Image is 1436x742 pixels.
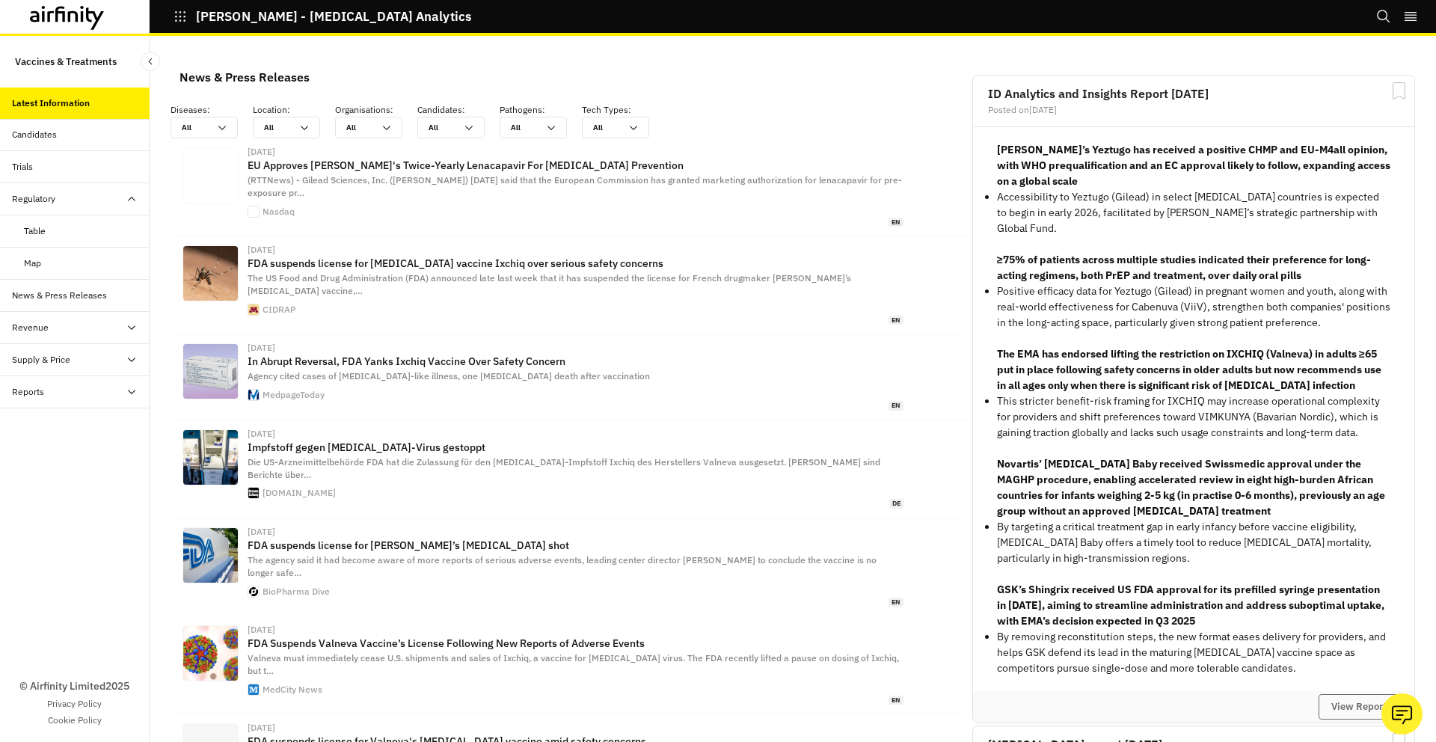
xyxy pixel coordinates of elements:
[171,616,966,714] a: [DATE]FDA Suspends Valneva Vaccine’s License Following New Reports of Adverse EventsValneva must ...
[417,103,500,117] p: Candidates :
[263,305,296,314] div: CIDRAP
[248,488,259,498] img: safari-pinned-tab.svg
[248,429,903,438] div: [DATE]
[263,207,295,216] div: Nasdaq
[889,598,903,607] span: en
[171,420,966,518] a: [DATE]Impfstoff gegen [MEDICAL_DATA]-Virus gestopptDie US-Arzneimittelbehörde FDA hat die Zulassu...
[997,457,1385,518] strong: Novartis’ [MEDICAL_DATA] Baby received Swissmedic approval under the MAGHP procedure, enabling ac...
[196,10,471,23] p: [PERSON_NAME] - [MEDICAL_DATA] Analytics
[248,441,903,453] p: Impfstoff gegen [MEDICAL_DATA]-Virus gestoppt
[47,697,102,711] a: Privacy Policy
[248,456,880,480] span: Die US-Arzneimittelbehörde FDA hat die Zulassung für den [MEDICAL_DATA]-Impfstoff Ixchiq des Hers...
[171,236,966,334] a: [DATE]FDA suspends license for [MEDICAL_DATA] vaccine Ixchiq over serious safety concernsThe US F...
[171,334,966,420] a: [DATE]In Abrupt Reversal, FDA Yanks Ixchiq Vaccine Over Safety ConcernAgency cited cases of [MEDI...
[248,272,851,296] span: The US Food and Drug Administration (FDA) announced late last week that it has suspended the lice...
[183,344,238,399] img: 117140.jpg
[12,353,70,367] div: Supply & Price
[988,88,1399,99] h2: ID Analytics and Insights Report [DATE]
[988,105,1399,114] div: Posted on [DATE]
[248,625,903,634] div: [DATE]
[997,253,1371,282] strong: ≥75% of patients across multiple studies indicated their preference for long-acting regimens, bot...
[889,401,903,411] span: en
[248,586,259,597] img: apple-touch-icon.png
[248,370,650,381] span: Agency cited cases of [MEDICAL_DATA]-like illness, one [MEDICAL_DATA] death after vaccination
[889,218,903,227] span: en
[500,103,582,117] p: Pathogens :
[183,246,238,301] img: iStock-2164870310.jpg
[171,103,253,117] p: Diseases :
[248,257,903,269] p: FDA suspends license for [MEDICAL_DATA] vaccine Ixchiq over serious safety concerns
[12,385,44,399] div: Reports
[248,206,259,217] img: apple-touch-icon.png
[12,192,55,206] div: Regulatory
[248,652,899,676] span: Valneva must immediately cease U.S. shipments and sales of Ixchiq, a vaccine for [MEDICAL_DATA] v...
[997,283,1390,331] p: Positive efficacy data for Yeztugo (Gilead) in pregnant women and youth, along with real-world ef...
[1376,4,1391,29] button: Search
[997,189,1390,236] p: Accessibility to Yeztugo (Gilead) in select [MEDICAL_DATA] countries is expected to begin in earl...
[582,103,664,117] p: Tech Types :
[248,355,903,367] p: In Abrupt Reversal, FDA Yanks Ixchiq Vaccine Over Safety Concern
[24,257,41,270] div: Map
[889,316,903,325] span: en
[141,52,160,71] button: Close Sidebar
[12,128,57,141] div: Candidates
[889,499,903,509] span: de
[263,390,325,399] div: MedpageToday
[263,488,336,497] div: [DOMAIN_NAME]
[183,528,238,583] img: Z3M6Ly9kaXZlc2l0ZS1zdG9yYWdlL2RpdmVpbWFnZS9HZXR0eUltYWdlcy0xMjI3NzEwNTA5LmpwZw==.webp
[263,685,322,694] div: MedCity News
[12,289,107,302] div: News & Press Releases
[997,347,1381,392] strong: The EMA has endorsed lifting the restriction on IXCHIQ (Valneva) in adults ≥65 put in place follo...
[248,147,903,156] div: [DATE]
[997,583,1384,628] strong: GSK’s Shingrix received US FDA approval for its prefilled syringe presentation in [DATE], aiming ...
[263,587,330,596] div: BioPharma Dive
[253,103,335,117] p: Location :
[12,96,90,110] div: Latest Information
[997,143,1390,188] strong: [PERSON_NAME]’s Yeztugo has received a positive CHMP and EU-M4all opinion, with WHO prequalificat...
[248,159,903,171] p: EU Approves [PERSON_NAME]'s Twice-Yearly Lenacapavir For [MEDICAL_DATA] Prevention
[248,304,259,315] img: favicon.ico
[248,343,903,352] div: [DATE]
[248,245,903,254] div: [DATE]
[171,138,966,236] a: [DATE]EU Approves [PERSON_NAME]'s Twice-Yearly Lenacapavir For [MEDICAL_DATA] Prevention(RTTNews)...
[248,174,902,198] span: (RTTNews) - Gilead Sciences, Inc. ([PERSON_NAME]) [DATE] said that the European Commission has gr...
[174,4,471,29] button: [PERSON_NAME] - [MEDICAL_DATA] Analytics
[997,393,1390,441] p: This stricter benefit-risk framing for IXCHIQ may increase operational complexity for providers a...
[12,160,33,174] div: Trials
[248,637,903,649] p: FDA Suspends Valneva Vaccine’s License Following New Reports of Adverse Events
[15,48,117,76] p: Vaccines & Treatments
[179,66,310,88] div: News & Press Releases
[12,321,49,334] div: Revenue
[997,629,1390,676] p: By removing reconstitution steps, the new format eases delivery for providers, and helps GSK defe...
[248,539,903,551] p: FDA suspends license for [PERSON_NAME]’s [MEDICAL_DATA] shot
[248,723,903,732] div: [DATE]
[1381,693,1423,735] button: Ask our analysts
[1319,694,1399,720] button: View Report
[48,714,102,727] a: Cookie Policy
[24,224,46,238] div: Table
[248,390,259,400] img: favicon.svg
[248,554,877,578] span: The agency said it had become aware of more reports of serious adverse events, leading center dir...
[889,696,903,705] span: en
[997,519,1390,566] p: By targeting a critical treatment gap in early infancy before vaccine eligibility, [MEDICAL_DATA]...
[335,103,417,117] p: Organisations :
[1390,82,1408,100] svg: Bookmark Report
[248,684,259,695] img: favicon.ico
[171,518,966,616] a: [DATE]FDA suspends license for [PERSON_NAME]’s [MEDICAL_DATA] shotThe agency said it had become a...
[19,678,129,694] p: © Airfinity Limited 2025
[248,527,903,536] div: [DATE]
[183,430,238,485] img: og_image.jpg
[183,148,238,203] img: 0902-Q19%20Total%20Markets%20photos%20and%20gif_CC8.jpg
[183,626,238,681] img: chikungunya_virus.jpg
